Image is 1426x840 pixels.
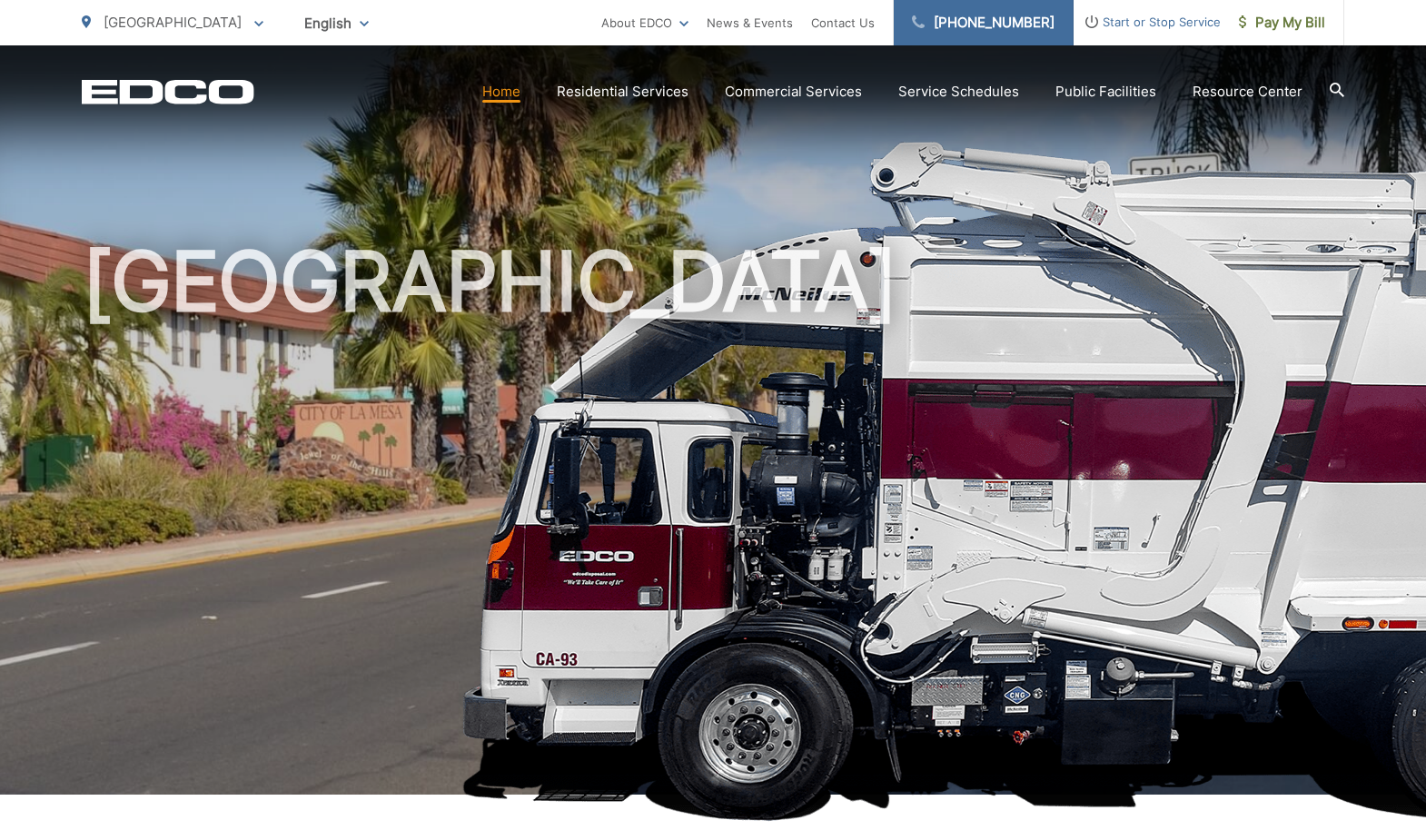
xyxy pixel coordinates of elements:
a: Service Schedules [898,81,1019,103]
a: About EDCO [601,12,688,34]
span: English [291,7,382,39]
a: Home [482,81,520,103]
a: Residential Services [557,81,688,103]
a: Resource Center [1193,81,1302,103]
a: Commercial Services [725,81,862,103]
a: EDCD logo. Return to the homepage. [82,79,254,104]
span: Pay My Bill [1239,12,1325,34]
a: Public Facilities [1055,81,1156,103]
a: News & Events [707,12,793,34]
span: [GEOGRAPHIC_DATA] [104,14,242,31]
h1: [GEOGRAPHIC_DATA] [82,236,1344,811]
a: Contact Us [811,12,875,34]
